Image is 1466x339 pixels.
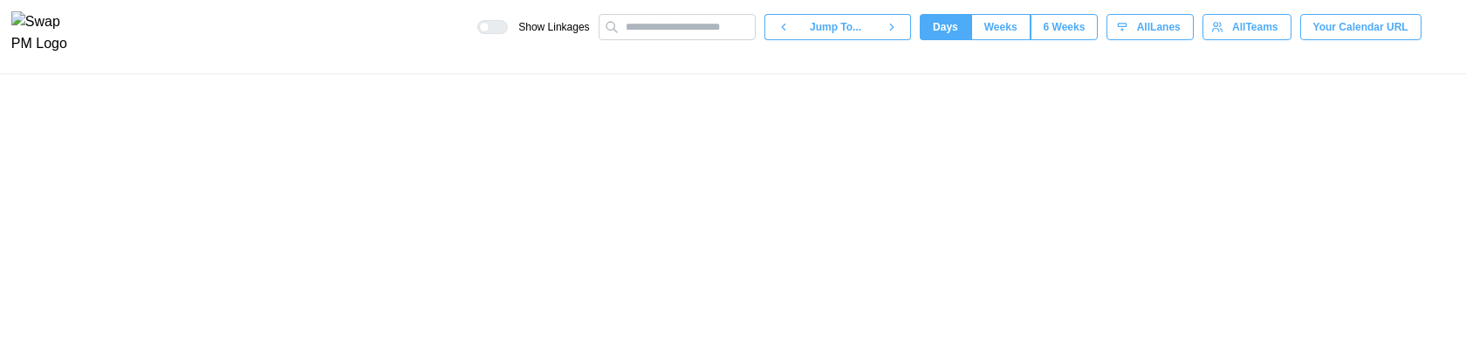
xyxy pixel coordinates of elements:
[1137,15,1181,39] span: All Lanes
[802,14,873,40] button: Jump To...
[984,15,1017,39] span: Weeks
[1044,15,1086,39] span: 6 Weeks
[1106,14,1193,40] button: AllLanes
[1232,15,1278,39] span: All Teams
[920,14,971,40] button: Days
[1202,14,1291,40] button: AllTeams
[1313,15,1408,39] span: Your Calendar URL
[508,20,589,34] span: Show Linkages
[1031,14,1099,40] button: 6 Weeks
[971,14,1031,40] button: Weeks
[810,15,861,39] span: Jump To...
[1300,14,1421,40] button: Your Calendar URL
[933,15,958,39] span: Days
[11,11,82,55] img: Swap PM Logo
